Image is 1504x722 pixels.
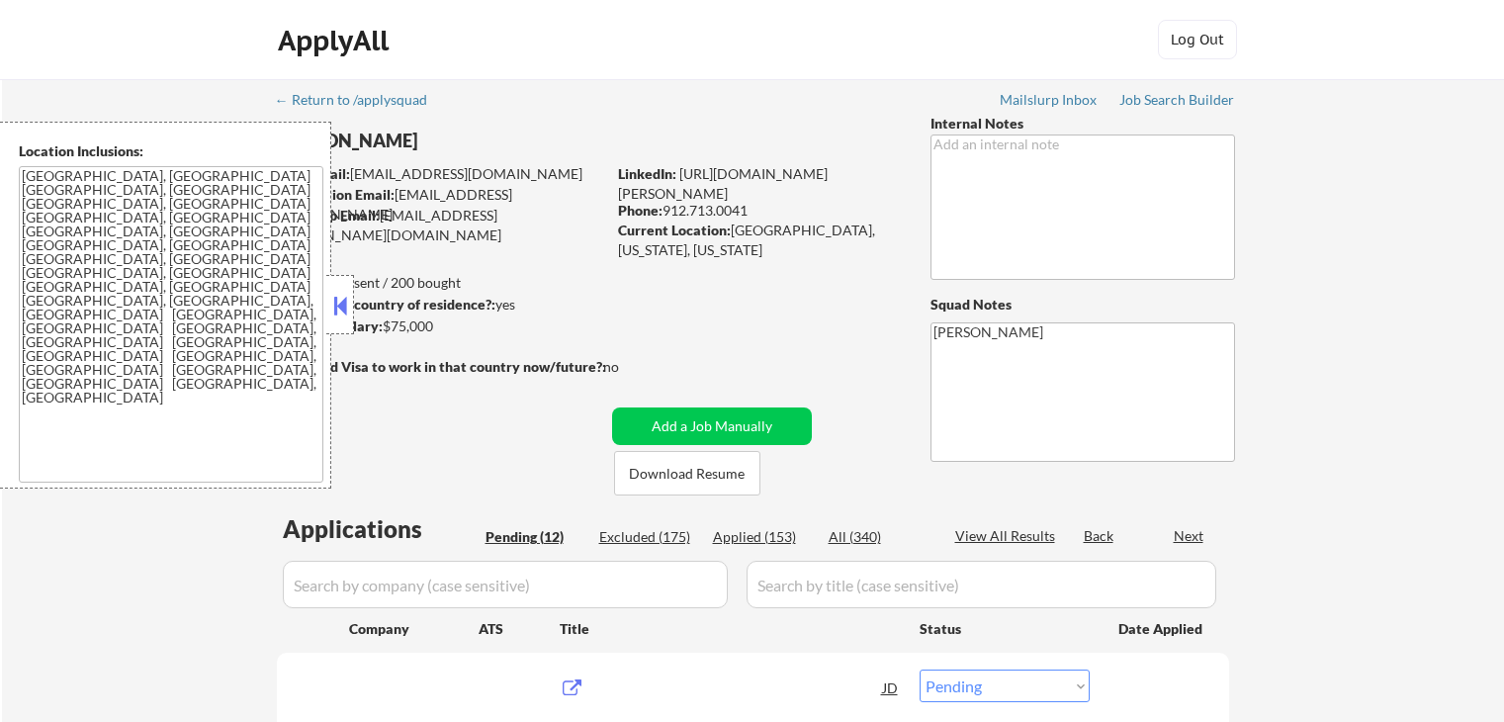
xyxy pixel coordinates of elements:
[618,202,663,219] strong: Phone:
[829,527,928,547] div: All (340)
[277,206,605,244] div: [EMAIL_ADDRESS][PERSON_NAME][DOMAIN_NAME]
[920,610,1090,646] div: Status
[618,222,731,238] strong: Current Location:
[479,619,560,639] div: ATS
[881,670,901,705] div: JD
[955,526,1061,546] div: View All Results
[1084,526,1115,546] div: Back
[599,527,698,547] div: Excluded (175)
[618,201,898,221] div: 912.713.0041
[276,295,599,315] div: yes
[618,165,828,202] a: [URL][DOMAIN_NAME][PERSON_NAME]
[1174,526,1205,546] div: Next
[1119,92,1235,112] a: Job Search Builder
[486,527,584,547] div: Pending (12)
[1158,20,1237,59] button: Log Out
[618,221,898,259] div: [GEOGRAPHIC_DATA], [US_STATE], [US_STATE]
[278,185,605,224] div: [EMAIL_ADDRESS][DOMAIN_NAME]
[612,407,812,445] button: Add a Job Manually
[930,295,1235,315] div: Squad Notes
[275,92,446,112] a: ← Return to /applysquad
[618,165,676,182] strong: LinkedIn:
[747,561,1216,608] input: Search by title (case sensitive)
[1000,92,1099,112] a: Mailslurp Inbox
[283,561,728,608] input: Search by company (case sensitive)
[278,24,395,57] div: ApplyAll
[283,517,479,541] div: Applications
[1119,93,1235,107] div: Job Search Builder
[713,527,812,547] div: Applied (153)
[276,316,605,336] div: $75,000
[275,93,446,107] div: ← Return to /applysquad
[614,451,760,496] button: Download Resume
[19,141,323,161] div: Location Inclusions:
[603,357,660,377] div: no
[930,114,1235,134] div: Internal Notes
[349,619,479,639] div: Company
[276,296,495,313] strong: Can work in country of residence?:
[277,358,606,375] strong: Will need Visa to work in that country now/future?:
[1000,93,1099,107] div: Mailslurp Inbox
[277,129,683,153] div: [PERSON_NAME]
[560,619,901,639] div: Title
[1118,619,1205,639] div: Date Applied
[278,164,605,184] div: [EMAIL_ADDRESS][DOMAIN_NAME]
[276,273,605,293] div: 153 sent / 200 bought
